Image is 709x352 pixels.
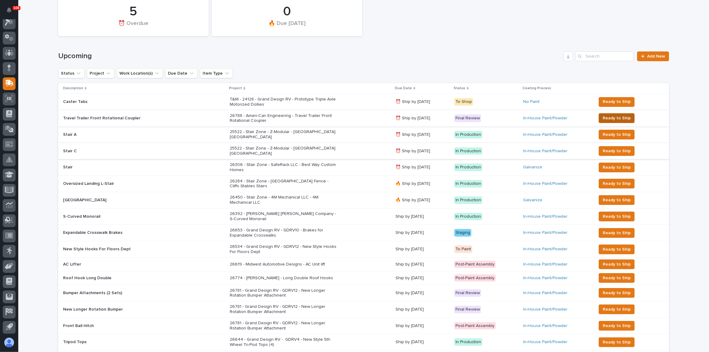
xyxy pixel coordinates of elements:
[395,290,449,296] p: Ship by [DATE]
[63,131,78,137] p: Stair A
[603,131,631,138] span: Ready to Ship
[523,85,551,92] p: Coating Process
[395,85,412,92] p: Due Date
[603,289,631,297] span: Ready to Ship
[58,159,669,176] tr: StairStair 26306 - Stair Zone - SafeRack LLC - Best Way Custom Homes⏰ Ship by [DATE]In Production...
[69,4,198,19] div: 5
[63,306,124,312] p: New Longer Rotation Bumper
[63,213,101,219] p: S-Curved Monorail
[599,337,635,347] button: Ready to Ship
[454,114,481,122] div: Final Review
[58,69,84,78] button: Status
[230,276,336,281] p: 26774 - [PERSON_NAME] - Long Double Roof Hooks
[395,132,449,137] p: ⏰ Ship by [DATE]
[523,323,568,329] a: In-House Paint/Powder
[603,213,631,220] span: Ready to Ship
[13,6,19,10] p: 106
[63,196,108,203] p: [GEOGRAPHIC_DATA]
[69,20,198,33] div: ⏰ Overdue
[523,181,568,186] a: In-House Paint/Powder
[599,130,635,139] button: Ready to Ship
[523,165,542,170] a: Galvanize
[603,114,631,122] span: Ready to Ship
[454,131,482,139] div: In Production
[58,208,669,225] tr: S-Curved MonorailS-Curved Monorail 26392 - [PERSON_NAME] [PERSON_NAME] Company - S-Curved Monorai...
[230,129,336,140] p: 25522 - Stair Zone - Z-Modular - [GEOGRAPHIC_DATA] [GEOGRAPHIC_DATA]
[603,322,631,329] span: Ready to Ship
[395,181,449,186] p: 🔥 Ship by [DATE]
[230,195,336,205] p: 26450 - Stair Zone - 4M Mechanical LLC - 4M Mechanical LLC
[230,179,336,189] p: 26284 - Stair Zone - [GEOGRAPHIC_DATA] Fence - Cliffs Stables Stairs
[603,164,631,171] span: Ready to Ship
[63,245,132,252] p: New Style Hooks For Floors Dept
[58,241,669,258] tr: New Style Hooks For Floors DeptNew Style Hooks For Floors Dept 26534 - Grand Design RV - GDRV12 -...
[454,261,496,268] div: Post-Paint Assembly
[454,164,482,171] div: In Production
[395,165,449,170] p: ⏰ Ship by [DATE]
[58,126,669,143] tr: Stair AStair A 25522 - Stair Zone - Z-Modular - [GEOGRAPHIC_DATA] [GEOGRAPHIC_DATA]⏰ Ship by [DAT...
[230,337,336,347] p: 26644 - Grand Design RV - GDRV4 - New Style 5th Wheel Tri-Pod Tops (4)
[58,94,669,110] tr: Caster TabsCaster Tabs T&M - 24128 - Grand Design RV - Prototype Triple Axle Motorized Dollies⏰ S...
[63,180,115,186] p: Oversized Landing L-Stair
[454,289,481,297] div: Final Review
[87,69,114,78] button: Project
[576,51,633,61] div: Search
[58,110,669,126] tr: Travel Trailer Front Rotational CouplerTravel Trailer Front Rotational Coupler 26788 - Ameri-Can ...
[523,262,568,267] a: In-House Paint/Powder
[222,4,352,19] div: 0
[454,306,481,313] div: Final Review
[63,261,82,267] p: AC Lifter
[599,195,635,205] button: Ready to Ship
[58,334,669,350] tr: Tripod TopsTripod Tops 26644 - Grand Design RV - GDRV4 - New Style 5th Wheel Tri-Pod Tops (4)Ship...
[200,69,233,78] button: Item Type
[599,212,635,221] button: Ready to Ship
[63,98,89,104] p: Caster Tabs
[523,290,568,296] a: In-House Paint/Powder
[58,192,669,208] tr: [GEOGRAPHIC_DATA][GEOGRAPHIC_DATA] 26450 - Stair Zone - 4M Mechanical LLC - 4M Mechanical LLC🔥 Sh...
[454,147,482,155] div: In Production
[454,85,465,92] p: Status
[603,274,631,282] span: Ready to Ship
[230,304,336,315] p: 26781 - Grand Design RV - GDRV12 - New Longer Rotation Bumper Attachment
[63,147,78,154] p: Stair C
[523,340,568,345] a: In-House Paint/Powder
[230,228,336,238] p: 26653 - Grand Design RV - GDRV10 - Brakes for Expandable Crosswalks
[454,245,472,253] div: To Paint
[599,146,635,156] button: Ready to Ship
[63,338,88,345] p: Tripod Tops
[3,4,16,16] button: Notifications
[523,247,568,252] a: In-House Paint/Powder
[454,338,482,346] div: In Production
[454,98,473,106] div: To Shop
[3,336,16,349] button: users-avatar
[603,246,631,253] span: Ready to Ship
[599,288,635,298] button: Ready to Ship
[523,214,568,219] a: In-House Paint/Powder
[230,162,336,173] p: 26306 - Stair Zone - SafeRack LLC - Best Way Custom Homes
[454,274,496,282] div: Post-Paint Assembly
[599,273,635,283] button: Ready to Ship
[63,274,113,281] p: Roof Hook Long Double
[603,147,631,155] span: Ready to Ship
[523,230,568,235] a: In-House Paint/Powder
[58,318,669,334] tr: Front Ball HitchFront Ball Hitch 26781 - Grand Design RV - GDRV12 - New Longer Rotation Bumper At...
[58,225,669,241] tr: Expandable Crosswalk BrakesExpandable Crosswalk Brakes 26653 - Grand Design RV - GDRV10 - Brakes ...
[63,114,142,121] p: Travel Trailer Front Rotational Coupler
[454,196,482,204] div: In Production
[230,97,336,107] p: T&M - 24128 - Grand Design RV - Prototype Triple Axle Motorized Dollies
[603,339,631,346] span: Ready to Ship
[454,322,496,330] div: Post-Paint Assembly
[395,99,449,104] p: ⏰ Ship by [DATE]
[523,99,540,104] a: No Paint
[395,116,449,121] p: ⏰ Ship by [DATE]
[230,321,336,331] p: 26781 - Grand Design RV - GDRV12 - New Longer Rotation Bumper Attachment
[63,164,74,170] p: Stair
[599,321,635,331] button: Ready to Ship
[599,259,635,269] button: Ready to Ship
[229,85,242,92] p: Project
[395,149,449,154] p: ⏰ Ship by [DATE]
[523,198,542,203] a: Galvanize
[599,228,635,238] button: Ready to Ship
[637,51,669,61] a: Add New
[395,230,449,235] p: Ship by [DATE]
